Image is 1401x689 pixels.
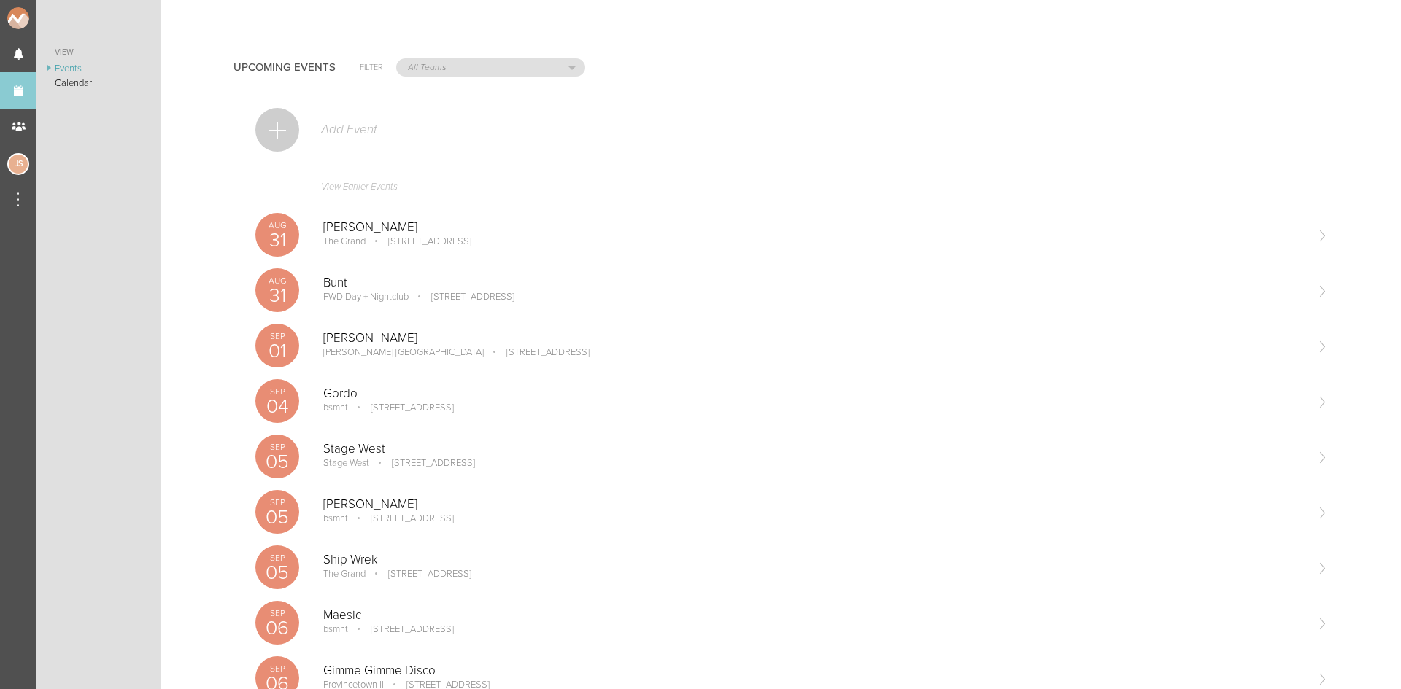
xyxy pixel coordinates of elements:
p: 31 [255,286,299,305]
p: Sep [255,498,299,507]
p: Sep [255,332,299,340]
p: Add Event [320,122,377,137]
p: bsmnt [323,402,348,413]
h6: Filter [360,61,383,74]
p: The Grand [323,235,366,247]
p: FWD Day + Nightclub [323,291,409,303]
p: [STREET_ADDRESS] [368,568,471,580]
p: 01 [255,341,299,361]
a: Events [36,61,161,76]
p: Sep [255,609,299,618]
p: Aug [255,276,299,285]
p: [PERSON_NAME] [GEOGRAPHIC_DATA] [323,346,484,358]
p: The Grand [323,568,366,580]
p: [STREET_ADDRESS] [350,623,454,635]
p: Stage West [323,457,369,469]
p: 06 [255,618,299,638]
h4: Upcoming Events [233,61,336,74]
a: View Earlier Events [255,174,1328,207]
p: Gimme Gimme Disco [323,663,1305,678]
p: [PERSON_NAME] [323,331,1305,346]
p: Sep [255,664,299,673]
p: bsmnt [323,513,348,524]
p: [STREET_ADDRESS] [350,513,454,524]
p: Sep [255,553,299,562]
p: [STREET_ADDRESS] [371,457,475,469]
p: [STREET_ADDRESS] [486,346,590,358]
p: Ship Wrek [323,553,1305,567]
p: [PERSON_NAME] [323,220,1305,235]
p: Sep [255,387,299,396]
div: Jessica Smith [7,153,29,175]
p: Sep [255,443,299,451]
p: Aug [255,221,299,230]
p: [STREET_ADDRESS] [368,235,471,247]
p: Bunt [323,276,1305,290]
p: [STREET_ADDRESS] [350,402,454,413]
p: 05 [255,507,299,527]
p: [PERSON_NAME] [323,497,1305,512]
p: bsmnt [323,623,348,635]
a: View [36,44,161,61]
p: Maesic [323,608,1305,623]
p: 31 [255,230,299,250]
p: 05 [255,563,299,583]
p: [STREET_ADDRESS] [411,291,514,303]
p: Gordo [323,386,1305,401]
img: NOMAD [7,7,90,29]
p: Stage West [323,442,1305,456]
p: 04 [255,397,299,416]
a: Calendar [36,76,161,90]
p: 05 [255,452,299,472]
